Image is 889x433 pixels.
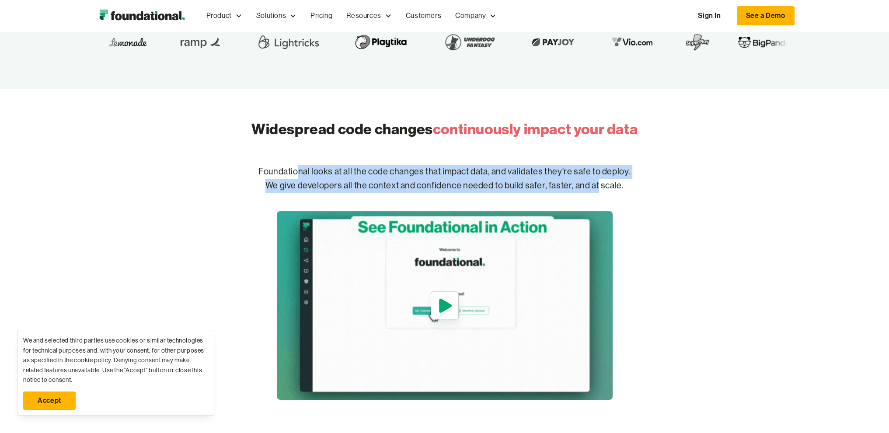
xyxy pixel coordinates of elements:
img: BigPanda [738,35,789,49]
div: Resources [346,10,381,21]
a: See a Demo [737,6,795,25]
div: Company [448,1,503,30]
div: Solutions [249,1,303,30]
div: Company [455,10,486,21]
h2: Widespread code changes [251,119,638,139]
div: Resources [339,1,398,30]
a: Sign In [689,7,729,25]
img: SuperPlay [685,30,710,54]
p: Foundational looks at all the code changes that impact data, and validates they're safe to deploy... [165,151,725,207]
img: Playtika [349,30,411,54]
a: Accept [23,391,76,410]
img: Foundational Logo [95,7,189,24]
iframe: Chat Widget [845,391,889,433]
img: Lightricks [254,30,321,54]
a: Pricing [303,1,339,30]
a: home [95,7,189,24]
img: Underdog Fantasy [439,30,499,54]
img: Vio.com [607,35,657,49]
img: Lemonade [108,35,146,49]
div: Product [206,10,232,21]
img: Payjoy [527,35,579,49]
a: Customers [399,1,448,30]
a: open lightbox [277,211,613,400]
div: We and selected third parties use cookies or similar technologies for technical purposes and, wit... [23,336,209,385]
img: Ramp [174,30,227,54]
div: Solutions [256,10,286,21]
div: Product [199,1,249,30]
span: continuously impact your data [433,120,638,138]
